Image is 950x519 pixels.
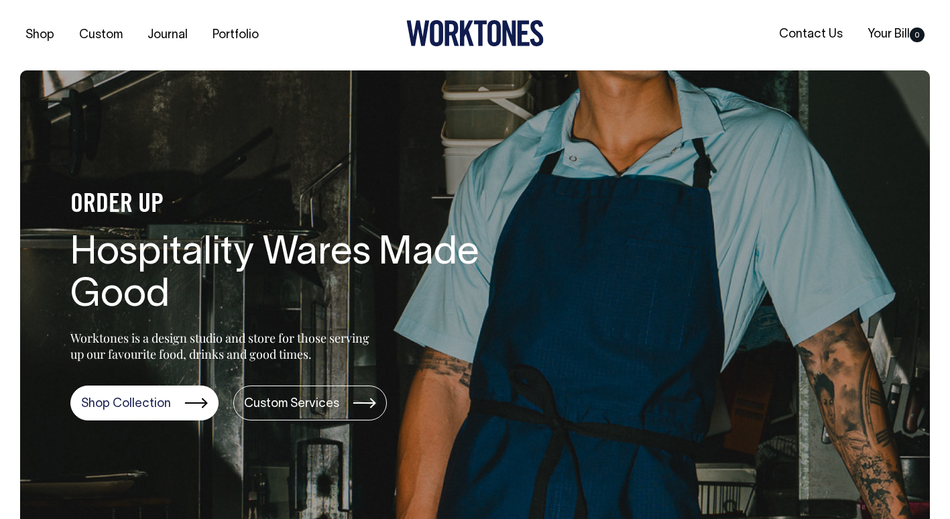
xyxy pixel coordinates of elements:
[142,24,193,46] a: Journal
[233,386,387,420] a: Custom Services
[862,23,930,46] a: Your Bill0
[774,23,848,46] a: Contact Us
[70,233,499,319] h1: Hospitality Wares Made Good
[74,24,128,46] a: Custom
[20,24,60,46] a: Shop
[910,27,925,42] span: 0
[70,330,375,362] p: Worktones is a design studio and store for those serving up our favourite food, drinks and good t...
[70,191,499,219] h4: ORDER UP
[207,24,264,46] a: Portfolio
[70,386,219,420] a: Shop Collection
